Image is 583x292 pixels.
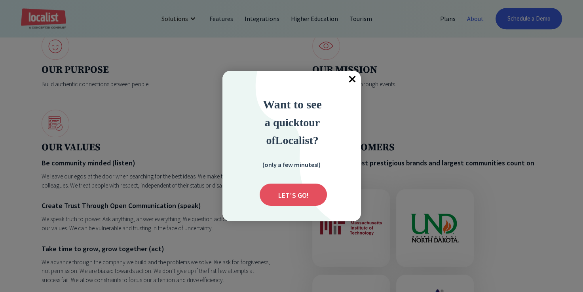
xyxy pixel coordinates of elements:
strong: Want to see [263,98,322,111]
div: Submit [260,184,327,206]
div: (only a few minutes!) [252,159,331,169]
div: Want to see a quick tour of Localist? [241,95,344,149]
strong: to [300,116,309,129]
span: Close [344,71,361,88]
strong: (only a few minutes!) [262,161,321,169]
span: a quick [265,116,300,129]
strong: Localist? [275,134,319,146]
div: Close popup [344,71,361,88]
